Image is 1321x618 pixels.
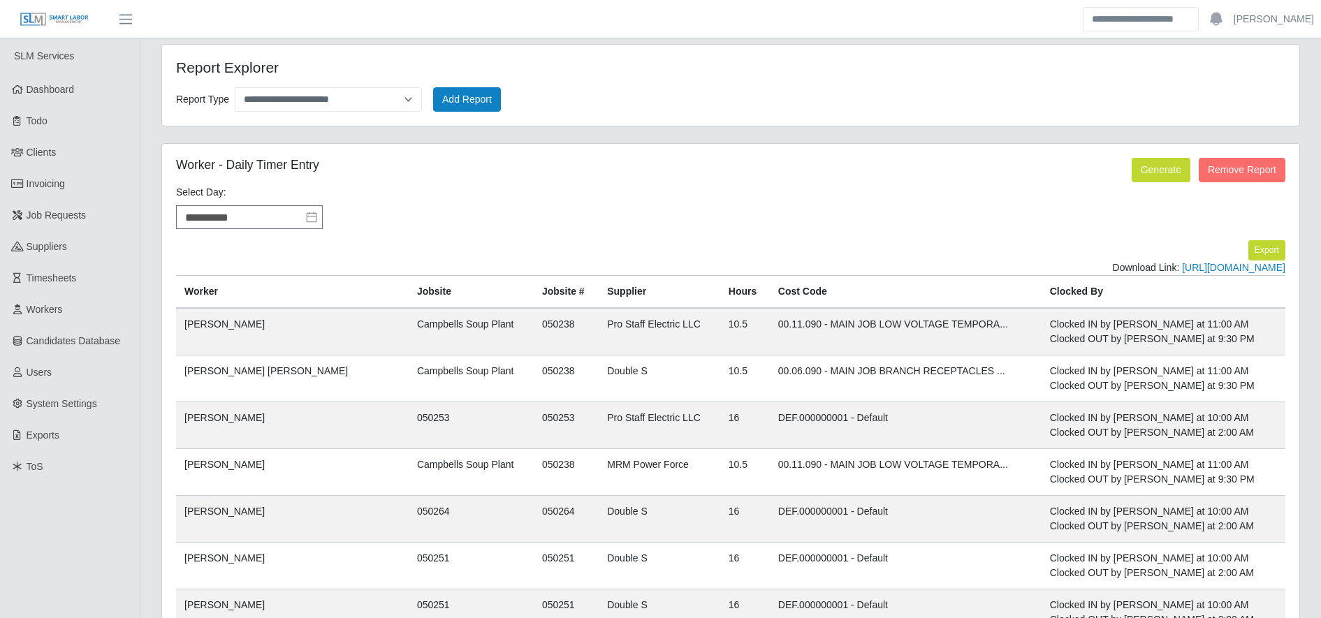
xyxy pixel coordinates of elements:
[1083,7,1199,31] input: Search
[176,355,409,402] td: [PERSON_NAME] [PERSON_NAME]
[599,355,720,402] td: Double S
[770,495,1042,542] td: DEF.000000001 - Default
[770,402,1042,448] td: DEF.000000001 - Default
[409,495,534,542] td: 050264
[27,461,43,472] span: ToS
[1042,308,1285,355] td: Clocked IN by [PERSON_NAME] at 11:00 AM Clocked OUT by [PERSON_NAME] at 9:30 PM
[720,448,770,495] td: 10.5
[176,402,409,448] td: [PERSON_NAME]
[599,402,720,448] td: Pro Staff Electric LLC
[176,448,409,495] td: [PERSON_NAME]
[176,308,409,355] td: [PERSON_NAME]
[176,185,226,200] label: Select Day:
[1042,275,1285,308] th: Clocked By
[534,355,599,402] td: 050238
[409,402,534,448] td: 050253
[720,308,770,355] td: 10.5
[534,308,599,355] td: 050238
[534,448,599,495] td: 050238
[599,308,720,355] td: Pro Staff Electric LLC
[27,178,65,189] span: Invoicing
[1182,262,1285,273] a: [URL][DOMAIN_NAME]
[27,209,87,221] span: Job Requests
[534,495,599,542] td: 050264
[409,355,534,402] td: Campbells Soup Plant
[176,59,626,76] h4: Report Explorer
[27,84,75,95] span: Dashboard
[14,50,74,61] span: SLM Services
[27,429,59,441] span: Exports
[433,87,501,112] button: Add Report
[599,275,720,308] th: Supplier
[770,448,1042,495] td: 00.11.090 - MAIN JOB LOW VOLTAGE TEMPORA...
[1234,12,1314,27] a: [PERSON_NAME]
[770,542,1042,589] td: DEF.000000001 - Default
[27,304,63,315] span: Workers
[720,275,770,308] th: Hours
[20,12,89,27] img: SLM Logo
[1042,448,1285,495] td: Clocked IN by [PERSON_NAME] at 11:00 AM Clocked OUT by [PERSON_NAME] at 9:30 PM
[599,495,720,542] td: Double S
[720,402,770,448] td: 16
[27,398,97,409] span: System Settings
[409,275,534,308] th: Jobsite
[534,542,599,589] td: 050251
[27,241,67,252] span: Suppliers
[176,158,909,172] h5: Worker - Daily Timer Entry
[1042,495,1285,542] td: Clocked IN by [PERSON_NAME] at 10:00 AM Clocked OUT by [PERSON_NAME] at 2:00 AM
[1199,158,1285,182] button: Remove Report
[534,402,599,448] td: 050253
[409,542,534,589] td: 050251
[27,115,48,126] span: Todo
[1042,355,1285,402] td: Clocked IN by [PERSON_NAME] at 11:00 AM Clocked OUT by [PERSON_NAME] at 9:30 PM
[27,335,121,346] span: Candidates Database
[720,542,770,589] td: 16
[27,367,52,378] span: Users
[176,260,1285,275] div: Download Link:
[27,147,57,158] span: Clients
[176,90,229,109] label: Report Type
[409,308,534,355] td: Campbells Soup Plant
[770,275,1042,308] th: Cost Code
[176,495,409,542] td: [PERSON_NAME]
[1248,240,1285,260] button: Export
[176,542,409,589] td: [PERSON_NAME]
[720,355,770,402] td: 10.5
[409,448,534,495] td: Campbells Soup Plant
[534,275,599,308] th: Jobsite #
[1132,158,1190,182] button: Generate
[599,448,720,495] td: MRM Power Force
[599,542,720,589] td: Double S
[1042,542,1285,589] td: Clocked IN by [PERSON_NAME] at 10:00 AM Clocked OUT by [PERSON_NAME] at 2:00 AM
[1042,402,1285,448] td: Clocked IN by [PERSON_NAME] at 10:00 AM Clocked OUT by [PERSON_NAME] at 2:00 AM
[27,272,77,284] span: Timesheets
[720,495,770,542] td: 16
[770,355,1042,402] td: 00.06.090 - MAIN JOB BRANCH RECEPTACLES ...
[770,308,1042,355] td: 00.11.090 - MAIN JOB LOW VOLTAGE TEMPORA...
[176,275,409,308] th: Worker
